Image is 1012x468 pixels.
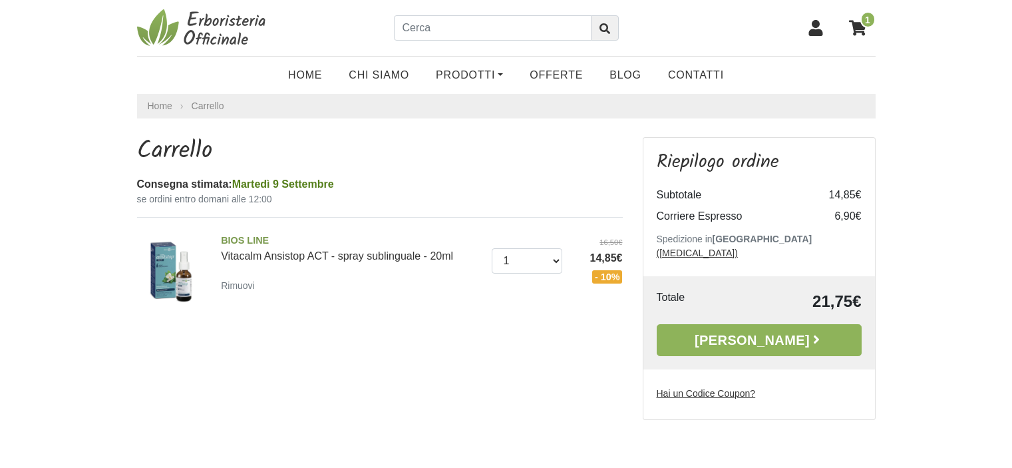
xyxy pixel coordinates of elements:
[137,8,270,48] img: Erboristeria Officinale
[516,62,596,89] a: OFFERTE
[657,324,862,356] a: [PERSON_NAME]
[657,248,738,258] a: ([MEDICAL_DATA])
[655,62,737,89] a: Contatti
[221,234,482,248] span: BIOS LINE
[132,228,212,308] img: Vitacalm Ansistop ACT - spray sublinguale - 20ml
[808,184,862,206] td: 14,85€
[335,62,422,89] a: Chi Siamo
[572,250,623,266] span: 14,85€
[657,388,756,399] u: Hai un Codice Coupon?
[221,234,482,262] a: BIOS LINEVitacalm Ansistop ACT - spray sublinguale - 20ml
[657,184,808,206] td: Subtotale
[657,290,732,314] td: Totale
[596,62,655,89] a: Blog
[137,176,623,192] div: Consegna stimata:
[137,137,623,166] h1: Carrello
[275,62,335,89] a: Home
[232,178,334,190] span: Martedì 9 Settembre
[137,192,623,206] small: se ordini entro domani alle 12:00
[657,206,808,227] td: Corriere Espresso
[221,277,260,294] a: Rimuovi
[221,280,255,291] small: Rimuovi
[657,387,756,401] label: Hai un Codice Coupon?
[808,206,862,227] td: 6,90€
[732,290,862,314] td: 21,75€
[713,234,812,244] b: [GEOGRAPHIC_DATA]
[148,99,172,113] a: Home
[657,232,862,260] p: Spedizione in
[137,94,876,118] nav: breadcrumb
[860,11,876,28] span: 1
[572,237,623,248] del: 16,50€
[422,62,516,89] a: Prodotti
[394,15,591,41] input: Cerca
[592,270,623,284] span: - 10%
[842,11,876,45] a: 1
[657,151,862,174] h3: Riepilogo ordine
[192,101,224,111] a: Carrello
